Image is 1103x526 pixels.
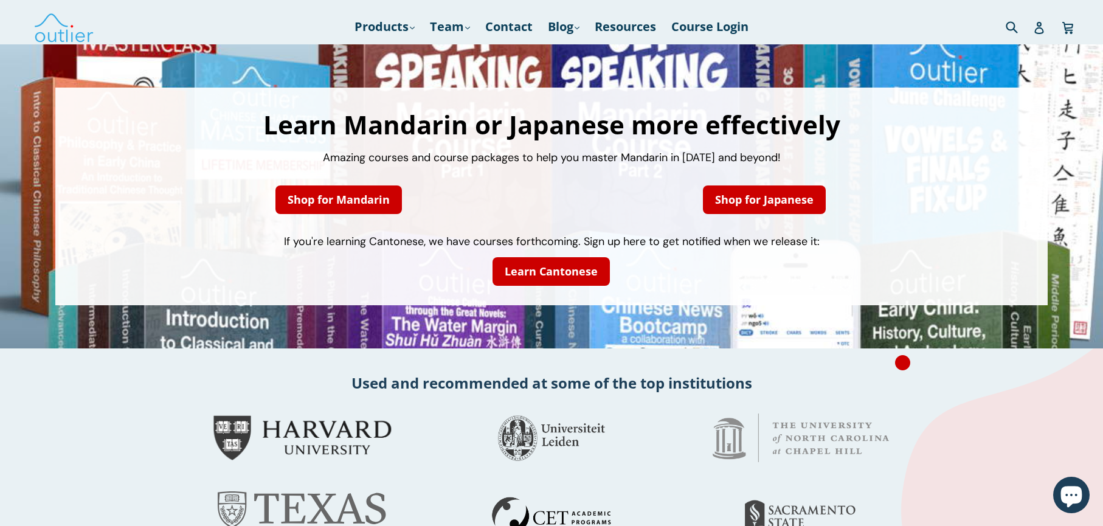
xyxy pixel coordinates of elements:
a: Course Login [665,16,755,38]
a: Shop for Mandarin [275,185,402,214]
a: Shop for Japanese [703,185,826,214]
span: Amazing courses and course packages to help you master Mandarin in [DATE] and beyond! [323,150,781,165]
h1: Learn Mandarin or Japanese more effectively [67,112,1036,137]
a: Blog [542,16,586,38]
input: Search [1003,14,1036,39]
inbox-online-store-chat: Shopify online store chat [1049,477,1093,516]
a: Learn Cantonese [493,257,610,286]
img: Outlier Linguistics [33,9,94,44]
a: Contact [479,16,539,38]
a: Team [424,16,476,38]
a: Resources [589,16,662,38]
a: Products [348,16,421,38]
span: If you're learning Cantonese, we have courses forthcoming. Sign up here to get notified when we r... [284,234,820,249]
